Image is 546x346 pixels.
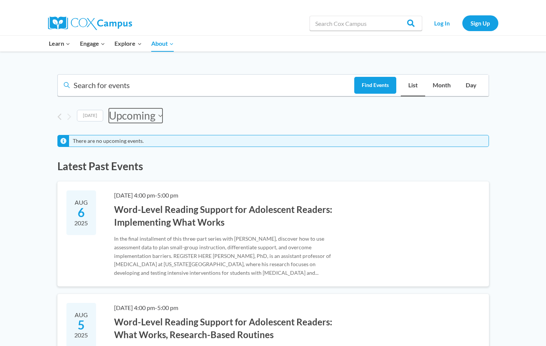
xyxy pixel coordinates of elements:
p: In the final installment of this three-part series with [PERSON_NAME], discover how to use assess... [114,235,336,277]
a: Sign Up [462,15,498,31]
a: Click to select today's date [77,110,103,121]
span: 5:00 pm [157,304,178,311]
a: Previous Events [57,113,62,120]
a: Log In [426,15,459,31]
li: There are no upcoming events. [73,138,144,144]
button: Child menu of Explore [110,36,147,51]
input: Enter Keyword. Search for events by Keyword. [58,77,354,96]
input: Search Cox Campus [310,16,422,31]
span: Aug [74,198,89,207]
h2: Latest Past Events [57,159,489,174]
a: Day [458,75,484,96]
nav: Secondary Navigation [426,15,498,31]
span: 2025 [74,331,89,340]
span: Upcoming [109,108,155,123]
button: Next Events [67,113,71,120]
span: 6 [74,205,89,220]
button: Click to toggle datepicker [109,108,162,123]
button: Child menu of Learn [44,36,75,51]
nav: Primary Navigation [44,36,179,51]
a: Word-Level Reading Support for Adolescent Readers: What Works, Research-Based Routines [114,316,332,340]
span: [DATE] 4:00 pm [114,304,155,311]
button: Child menu of Engage [75,36,110,51]
img: Cox Campus [48,16,132,30]
time: - [114,304,178,311]
span: 5:00 pm [157,192,178,199]
span: List [408,80,418,90]
time: - [114,192,178,199]
a: Month [425,75,458,96]
span: [DATE] 4:00 pm [114,192,155,199]
span: Aug [74,310,89,319]
button: Child menu of About [146,36,179,51]
span: Month [433,80,451,90]
button: Find Events [354,77,396,94]
span: 5 [74,318,89,332]
a: List [401,75,425,96]
span: 2025 [74,219,89,228]
span: Day [466,80,477,90]
a: Word-Level Reading Support for Adolescent Readers: Implementing What Works [114,204,332,228]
